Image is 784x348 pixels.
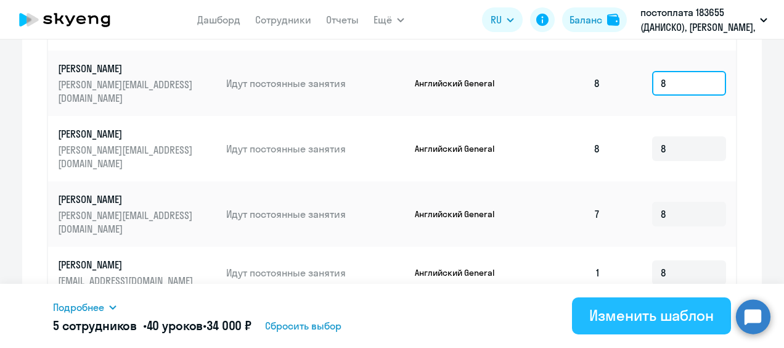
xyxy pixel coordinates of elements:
a: [PERSON_NAME][EMAIL_ADDRESS][DOMAIN_NAME] [58,258,216,288]
button: RU [482,7,523,32]
td: 1 [524,247,610,299]
p: [PERSON_NAME][EMAIL_ADDRESS][DOMAIN_NAME] [58,78,196,105]
h5: 5 сотрудников • • [53,317,251,334]
button: Ещё [374,7,404,32]
button: Балансbalance [562,7,627,32]
span: Сбросить выбор [265,318,341,333]
a: Дашборд [197,14,240,26]
td: 8 [524,51,610,116]
button: Изменить шаблон [572,297,731,334]
p: [PERSON_NAME] [58,193,196,206]
p: Английский General [415,143,507,154]
p: постоплата 183655 (ДАНИСКО), [PERSON_NAME], ЗАО [640,5,755,35]
p: Идут постоянные занятия [226,142,405,155]
p: Идут постоянные занятия [226,77,405,90]
p: Идут постоянные занятия [226,207,405,221]
a: [PERSON_NAME][PERSON_NAME][EMAIL_ADDRESS][DOMAIN_NAME] [58,193,216,236]
p: [PERSON_NAME] [58,62,196,75]
span: Подробнее [53,300,104,315]
a: Сотрудники [255,14,311,26]
p: Английский General [415,209,507,220]
td: 7 [524,181,610,247]
p: [PERSON_NAME][EMAIL_ADDRESS][DOMAIN_NAME] [58,209,196,236]
td: 8 [524,116,610,181]
p: Идут постоянные занятия [226,266,405,280]
p: [PERSON_NAME] [58,258,196,271]
span: Ещё [374,12,392,27]
p: [EMAIL_ADDRESS][DOMAIN_NAME] [58,274,196,288]
span: 40 уроков [147,318,203,333]
p: Английский General [415,78,507,89]
button: постоплата 183655 (ДАНИСКО), [PERSON_NAME], ЗАО [634,5,774,35]
a: [PERSON_NAME][PERSON_NAME][EMAIL_ADDRESS][DOMAIN_NAME] [58,127,216,170]
p: Английский General [415,267,507,278]
a: [PERSON_NAME][PERSON_NAME][EMAIL_ADDRESS][DOMAIN_NAME] [58,62,216,105]
a: Отчеты [326,14,359,26]
span: 34 000 ₽ [206,318,251,333]
p: [PERSON_NAME][EMAIL_ADDRESS][DOMAIN_NAME] [58,143,196,170]
div: Изменить шаблон [589,305,714,325]
p: [PERSON_NAME] [58,127,196,141]
div: Баланс [570,12,602,27]
span: RU [491,12,502,27]
img: balance [607,14,619,26]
